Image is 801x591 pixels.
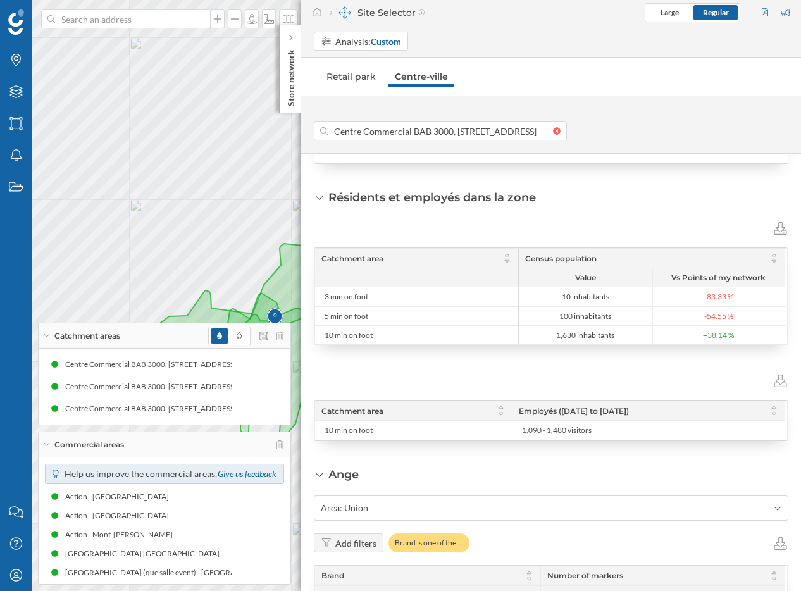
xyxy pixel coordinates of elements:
[335,537,376,550] div: Add filters
[42,358,259,371] div: Centre Commercial BAB 3000, [STREET_ADDRESS] (3' On foot)
[703,330,734,341] span: +38.14 %
[65,509,175,522] div: Action - [GEOGRAPHIC_DATA]
[335,35,401,48] div: Analysis:
[325,330,373,340] span: 10 min on foot
[547,570,623,582] span: Number of markers
[388,66,454,87] a: Centre-ville
[525,254,597,263] span: Census population
[65,528,179,541] div: Action - Mont-[PERSON_NAME]
[321,406,383,416] span: Catchment area
[267,305,283,330] img: Marker
[704,291,733,302] span: -83.33 %
[575,273,596,282] span: Value
[559,311,611,321] span: 100 inhabitants
[328,189,536,206] div: Résidents et employés dans la zone
[42,402,263,415] div: Centre Commercial BAB 3000, [STREET_ADDRESS] (10' On foot)
[65,490,175,503] div: Action - [GEOGRAPHIC_DATA]
[671,273,766,282] span: Vs Points of my network
[522,425,592,435] span: 1,090 - 1,480 visitors
[703,8,729,17] span: Regular
[388,533,469,552] div: Brand is one of the …
[285,44,297,106] p: Store network
[562,292,609,302] span: 10 inhabitants
[321,254,383,263] span: Catchment area
[321,502,368,514] span: Area: Union
[338,6,351,19] img: dashboards-manager.svg
[328,466,359,483] div: Ange
[65,566,284,579] div: [GEOGRAPHIC_DATA] (que salle event) - [GEOGRAPHIC_DATA]
[330,6,425,19] div: Site Selector
[325,425,373,435] span: 10 min on foot
[321,570,344,582] span: Brand
[704,311,733,322] span: -54.55 %
[325,292,368,302] span: 3 min on foot
[8,9,24,35] img: Geoblink Logo
[27,9,72,20] span: Support
[54,330,120,342] span: Catchment areas
[42,380,259,393] div: Centre Commercial BAB 3000, [STREET_ADDRESS] (5' On foot)
[65,547,226,560] div: [GEOGRAPHIC_DATA] [GEOGRAPHIC_DATA]
[519,406,629,416] span: Employés ([DATE] to [DATE])
[65,468,277,480] p: Help us improve the commercial areas.
[320,66,382,87] a: Retail park
[371,36,401,47] strong: Custom
[661,8,679,17] span: Large
[325,311,368,321] span: 5 min on foot
[54,439,124,451] span: Commercial areas
[556,330,614,340] span: 1,630 inhabitants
